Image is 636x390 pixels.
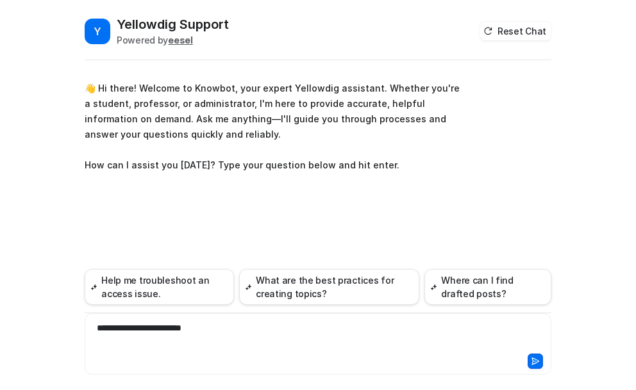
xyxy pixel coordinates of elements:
button: Help me troubleshoot an access issue. [85,269,234,305]
button: Where can I find drafted posts? [424,269,551,305]
button: What are the best practices for creating topics? [239,269,419,305]
p: 👋 Hi there! Welcome to Knowbot, your expert Yellowdig assistant. Whether you're a student, profes... [85,81,460,173]
div: Powered by [117,33,229,47]
b: eesel [168,35,193,45]
button: Reset Chat [480,22,551,40]
span: Y [85,19,110,44]
h2: Yellowdig Support [117,15,229,33]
